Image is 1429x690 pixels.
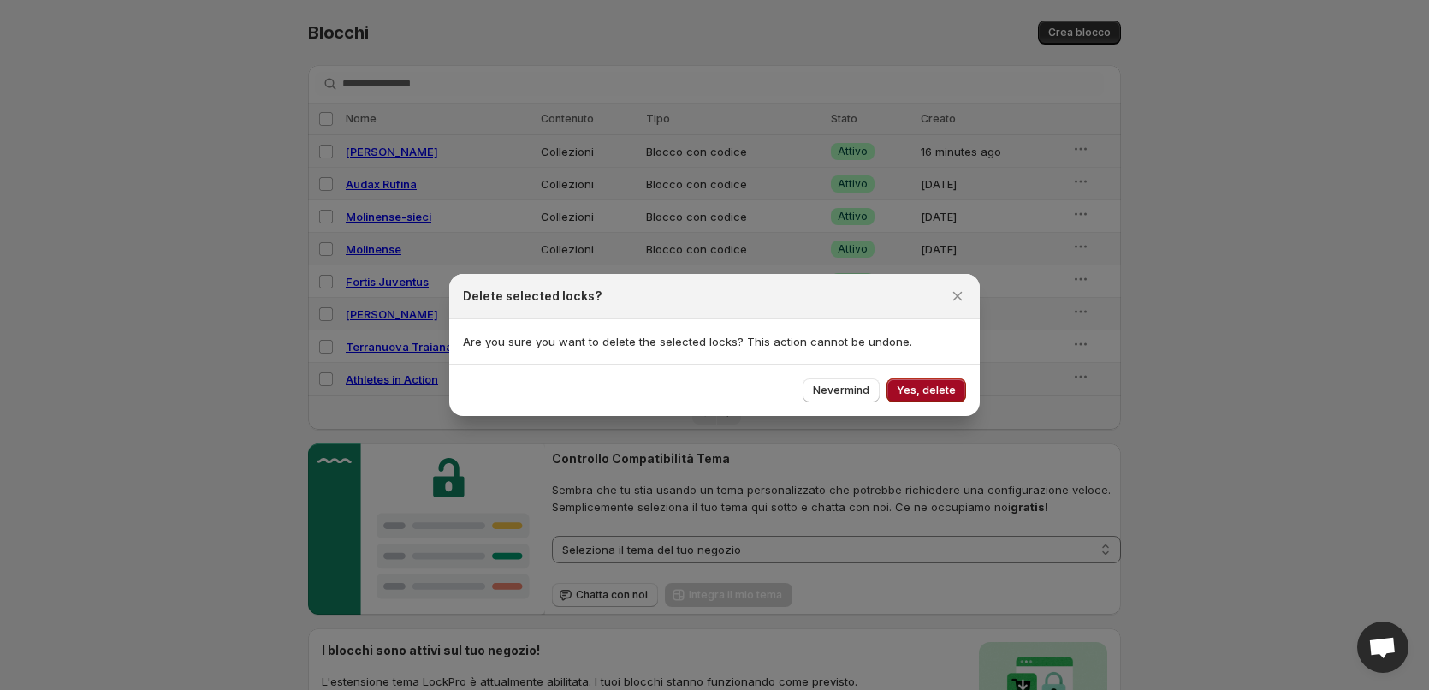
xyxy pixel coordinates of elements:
[463,288,602,305] h2: Delete selected locks?
[463,333,966,350] p: Are you sure you want to delete the selected locks? This action cannot be undone.
[1357,622,1408,673] div: Open chat
[803,378,880,402] button: Nevermind
[886,378,966,402] button: Yes, delete
[897,384,956,397] span: Yes, delete
[946,284,969,308] button: Chiudi
[813,384,869,397] span: Nevermind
